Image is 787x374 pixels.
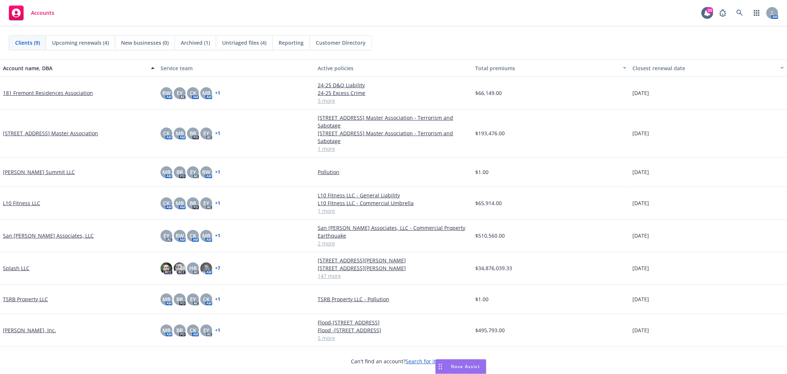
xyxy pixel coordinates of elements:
a: Search for it [406,358,436,365]
span: Untriaged files (4) [222,39,266,47]
span: BR [176,326,183,334]
span: New businesses (0) [121,39,169,47]
a: Accounts [6,3,57,23]
a: Report a Bug [715,6,730,20]
a: 147 more [318,272,469,280]
span: [DATE] [632,129,649,137]
a: L10 Fitness LLC [3,199,40,207]
span: [DATE] [632,168,649,176]
button: Nova Assist [435,359,486,374]
span: EY [177,89,183,97]
div: Total premiums [475,64,619,72]
span: Clients (9) [15,39,40,47]
img: photo [160,262,172,274]
a: [PERSON_NAME] Summit LLC [3,168,75,176]
div: Account name, DBA [3,64,146,72]
span: $495,793.00 [475,326,505,334]
span: $34,876,039.33 [475,264,512,272]
a: 1 more [318,145,469,153]
span: EY [203,199,209,207]
span: BR [176,168,183,176]
img: photo [174,262,186,274]
div: 30 [707,7,713,14]
a: 181 Fremont Residences Association [3,89,93,97]
div: Active policies [318,64,469,72]
a: 24-25 D&O Liability [318,81,469,89]
span: CK [190,89,196,97]
button: Total premiums [472,59,630,77]
span: Archived (1) [181,39,210,47]
span: [DATE] [632,199,649,207]
span: MB [162,326,170,334]
span: MB [176,129,184,137]
a: Splash LLC [3,264,30,272]
a: + 7 [215,266,220,271]
span: $193,476.00 [475,129,505,137]
a: + 1 [215,297,220,302]
span: EY [163,232,169,239]
a: L10 Fitness LLC - Commercial Umbrella [318,199,469,207]
span: MB [202,232,210,239]
span: $66,149.00 [475,89,502,97]
span: BR [190,129,196,137]
a: + 1 [215,131,220,136]
a: Earthquake [318,232,469,239]
span: [DATE] [632,326,649,334]
span: [DATE] [632,232,649,239]
a: + 1 [215,170,220,174]
a: + 1 [215,91,220,95]
a: [STREET_ADDRESS][PERSON_NAME] [318,264,469,272]
span: MB [202,89,210,97]
button: Service team [158,59,315,77]
span: HB [189,264,197,272]
span: Upcoming renewals (4) [52,39,109,47]
span: Customer Directory [316,39,366,47]
span: RW [162,89,170,97]
button: Closest renewal date [629,59,787,77]
span: [DATE] [632,295,649,303]
span: Reporting [279,39,304,47]
span: EY [203,129,209,137]
a: 5 more [318,334,469,342]
a: Pollution [318,168,469,176]
span: MB [176,199,184,207]
span: RW [176,232,184,239]
a: 24-25 Excess Crime [318,89,469,97]
span: CK [190,232,196,239]
span: $510,560.00 [475,232,505,239]
a: + 1 [215,328,220,333]
span: Can't find an account? [351,357,436,365]
span: $1.00 [475,168,489,176]
span: CK [203,295,210,303]
span: CK [163,129,170,137]
a: San [PERSON_NAME] Associates, LLC - Commercial Property [318,224,469,232]
a: San [PERSON_NAME] Associates, LLC [3,232,94,239]
span: EY [190,168,196,176]
span: [DATE] [632,264,649,272]
span: BR [190,199,196,207]
a: 1 more [318,207,469,215]
a: Search [732,6,747,20]
a: [STREET_ADDRESS] Master Association - Terrorism and Sabotage [318,129,469,145]
span: CK [190,326,196,334]
span: EY [203,326,209,334]
a: [STREET_ADDRESS][PERSON_NAME] [318,256,469,264]
a: Switch app [749,6,764,20]
a: TSRB Property LLC [3,295,48,303]
button: Active policies [315,59,472,77]
span: [DATE] [632,89,649,97]
span: $65,914.00 [475,199,502,207]
span: MB [162,295,170,303]
span: CK [163,199,170,207]
a: TSRB Property LLC - Pollution [318,295,469,303]
a: L10 Fitness LLC - General Liability [318,191,469,199]
span: $1.00 [475,295,489,303]
a: [STREET_ADDRESS] Master Association - Terrorism and Sabotage [318,114,469,129]
a: Flood -[STREET_ADDRESS] [318,326,469,334]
